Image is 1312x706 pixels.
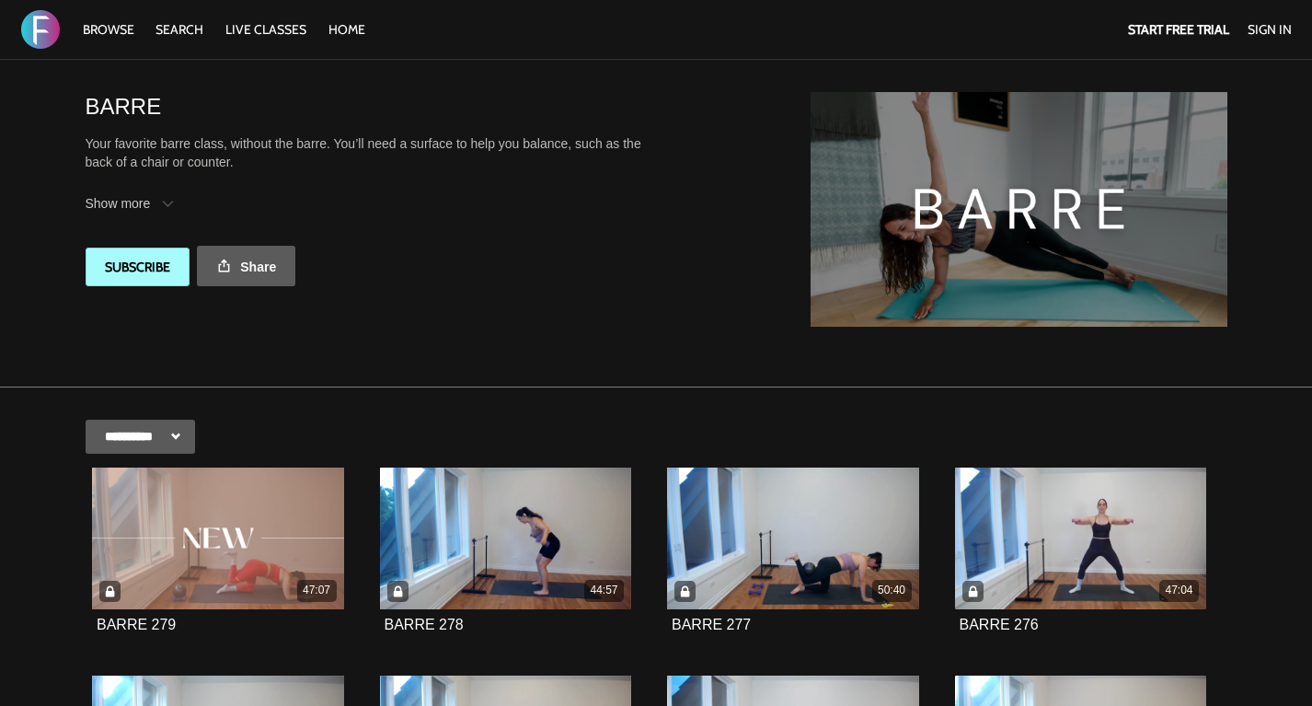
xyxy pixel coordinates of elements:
a: BARRE 278 [385,618,464,632]
div: 50:40 [872,580,912,601]
a: Share [197,246,295,286]
a: Search [146,21,213,38]
span: Show more [86,194,151,214]
nav: Primary [74,20,375,39]
strong: BARRE 279 [97,617,176,632]
div: 44:57 [584,580,624,601]
a: Start Free Trial [1128,21,1229,38]
a: BARRE 279 47:07 [92,468,344,609]
a: BARRE 276 [960,618,1039,632]
a: BARRE 276 47:04 [955,468,1207,609]
a: Subscribe [86,248,190,286]
img: BARRE [811,92,1227,327]
a: BARRE 278 44:57 [380,468,632,609]
a: HOME [319,21,374,38]
strong: BARRE 278 [385,617,464,632]
a: LIVE CLASSES [216,21,316,38]
h1: BARRE [86,92,162,121]
a: BARRE 277 [672,618,751,632]
div: 47:04 [1159,580,1199,601]
strong: BARRE 277 [672,617,751,632]
a: Sign In [1248,21,1292,38]
strong: BARRE 276 [960,617,1039,632]
p: Your favorite barre class, without the barre. You’ll need a surface to help you balance, such as ... [86,134,650,172]
div: 47:07 [297,580,337,601]
a: Browse [74,21,144,38]
a: BARRE 277 50:40 [667,468,919,609]
a: BARRE 279 [97,618,176,632]
img: FORMATION [21,10,60,49]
